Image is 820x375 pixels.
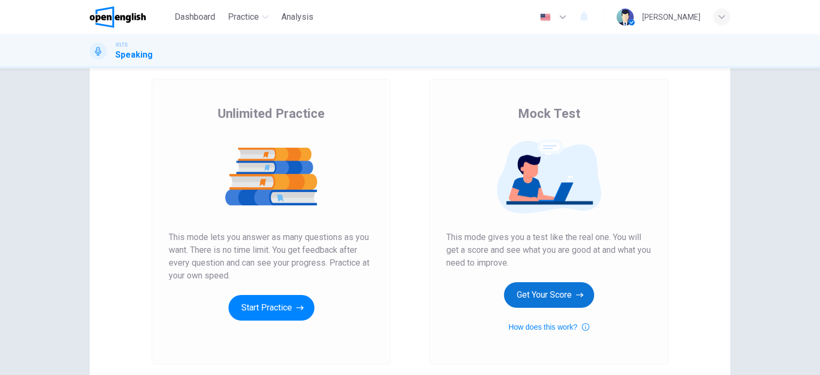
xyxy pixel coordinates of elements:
span: Dashboard [175,11,215,23]
span: This mode gives you a test like the real one. You will get a score and see what you are good at a... [446,231,651,269]
button: Analysis [277,7,318,27]
span: Practice [228,11,259,23]
a: OpenEnglish logo [90,6,170,28]
button: Get Your Score [504,282,594,308]
span: Analysis [281,11,313,23]
img: OpenEnglish logo [90,6,146,28]
button: Dashboard [170,7,219,27]
span: Mock Test [518,105,580,122]
h1: Speaking [115,49,153,61]
button: How does this work? [508,321,589,333]
span: Unlimited Practice [218,105,325,122]
img: en [539,13,552,21]
span: IELTS [115,41,128,49]
div: [PERSON_NAME] [642,11,700,23]
button: Start Practice [228,295,314,321]
button: Practice [224,7,273,27]
span: This mode lets you answer as many questions as you want. There is no time limit. You get feedback... [169,231,374,282]
img: Profile picture [617,9,634,26]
